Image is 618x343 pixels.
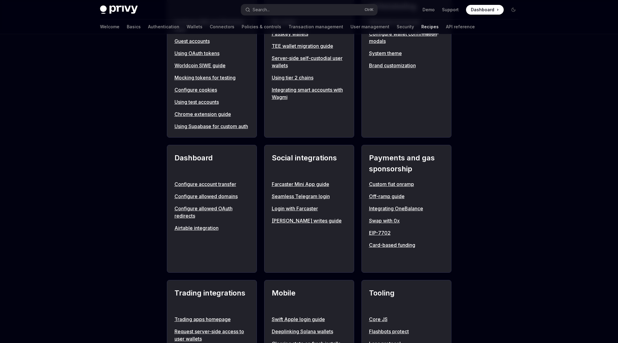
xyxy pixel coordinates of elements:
a: API reference [446,19,475,34]
a: Guest accounts [174,37,249,45]
span: Ctrl K [364,7,374,12]
a: Seamless Telegram login [272,193,347,200]
button: Open search [241,4,377,15]
a: Policies & controls [242,19,281,34]
a: Swap with 0x [369,217,444,224]
a: Integrating OneBalance [369,205,444,212]
a: Trading apps homepage [174,316,249,323]
a: Mocking tokens for testing [174,74,249,81]
a: Brand customization [369,62,444,69]
a: Using test accounts [174,98,249,106]
a: Using Supabase for custom auth [174,123,249,130]
a: Welcome [100,19,119,34]
h2: Payments and gas sponsorship [369,152,444,174]
span: Dashboard [471,7,494,13]
img: dark logo [100,5,138,14]
h2: Social integrations [272,152,347,174]
a: Support [442,7,459,13]
a: Integrating smart accounts with Wagmi [272,86,347,101]
a: Configure wallet confirmation modals [369,30,444,45]
a: [PERSON_NAME] writes guide [272,217,347,224]
a: Request server-side access to user wallets [174,328,249,342]
a: Swift Apple login guide [272,316,347,323]
a: Airtable integration [174,224,249,232]
a: Card-based funding [369,241,444,249]
a: Core JS [369,316,444,323]
a: Dashboard [466,5,504,15]
a: EIP-7702 [369,229,444,236]
h2: Tooling [369,288,444,310]
h2: Trading integrations [174,288,249,310]
div: Search... [253,6,270,13]
a: Chrome extension guide [174,110,249,118]
a: Worldcoin SIWE guide [174,62,249,69]
a: Basics [127,19,141,34]
h2: Dashboard [174,152,249,174]
a: Custom fiat onramp [369,180,444,188]
a: Farcaster Mini App guide [272,180,347,188]
a: User management [350,19,389,34]
a: TEE wallet migration guide [272,42,347,50]
a: Configure allowed domains [174,193,249,200]
h2: Mobile [272,288,347,310]
a: Off-ramp guide [369,193,444,200]
a: Connectors [210,19,234,34]
a: Transaction management [288,19,343,34]
a: System theme [369,50,444,57]
a: Demo [423,7,435,13]
a: Server-side self-custodial user wallets [272,54,347,69]
a: Using OAuth tokens [174,50,249,57]
a: Configure cookies [174,86,249,93]
a: Wallets [187,19,202,34]
a: Using tier 2 chains [272,74,347,81]
a: Authentication [148,19,179,34]
a: Security [397,19,414,34]
a: Recipes [421,19,439,34]
a: Flashbots protect [369,328,444,335]
a: Configure account transfer [174,180,249,188]
a: Configure allowed OAuth redirects [174,205,249,219]
a: Deeplinking Solana wallets [272,328,347,335]
button: Toggle dark mode [509,5,518,15]
a: Login with Farcaster [272,205,347,212]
